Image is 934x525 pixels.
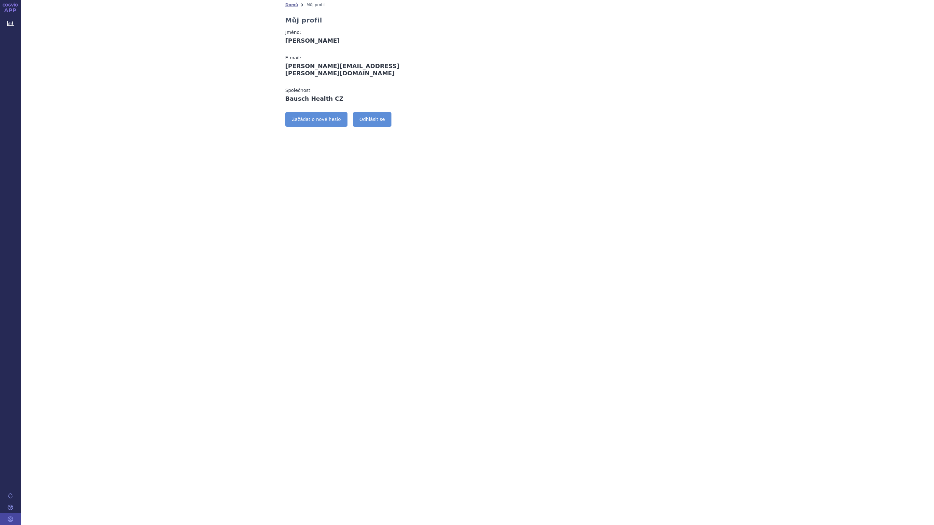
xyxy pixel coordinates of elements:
[285,37,439,44] div: [PERSON_NAME]
[285,95,439,102] div: Bausch Health CZ
[285,54,439,61] div: E-mail:
[353,112,391,127] a: Odhlásit se
[285,63,439,77] div: [PERSON_NAME][EMAIL_ADDRESS][PERSON_NAME][DOMAIN_NAME]
[285,29,439,36] div: Jméno:
[285,87,439,94] div: Společnost:
[285,16,322,24] h2: Můj profil
[285,112,347,127] a: Zažádat o nové heslo
[285,3,298,7] a: Domů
